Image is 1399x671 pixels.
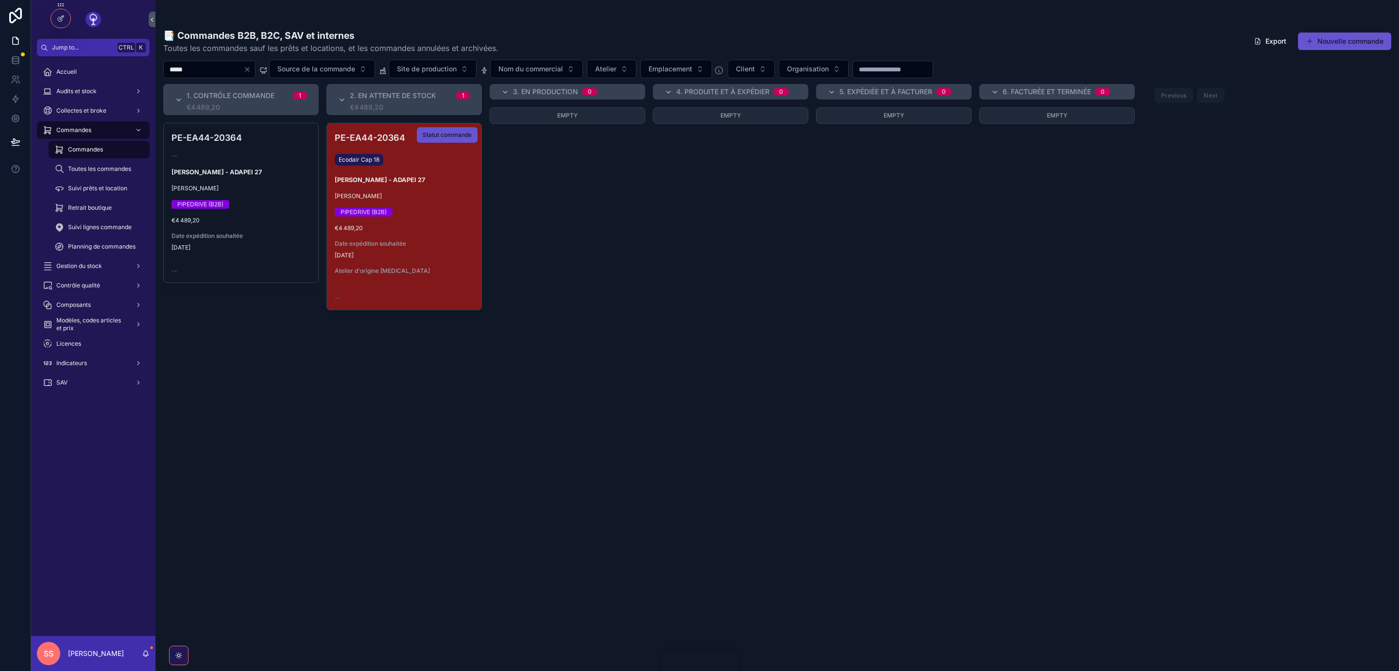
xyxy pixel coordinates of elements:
a: Toutes les commandes [49,160,150,178]
span: [PERSON_NAME] [171,185,219,192]
span: 3. En production [513,87,578,97]
span: Toutes les commandes [68,165,131,173]
span: 4. Produite et à expédier [676,87,769,97]
button: Select Button [587,60,636,78]
span: Empty [1047,112,1067,119]
a: Suivi lignes commande [49,218,150,236]
div: PIPEDRIVE (B2B) [177,200,223,209]
span: SS [44,648,53,659]
a: Modèles, codes articles et prix [37,316,150,333]
button: Export [1246,33,1294,50]
button: Select Button [728,60,775,78]
img: App logo [85,12,101,27]
div: €4 489,20 [350,103,470,111]
span: Jump to... [52,44,114,51]
div: 0 [588,88,592,96]
div: scrollable content [31,56,155,404]
span: K [137,44,145,51]
span: [DATE] [335,252,474,259]
div: 0 [779,88,783,96]
span: [PERSON_NAME] [335,192,382,200]
h3: [PERSON_NAME] - ADAPEI 27 [171,168,310,177]
span: Commandes [56,126,91,134]
span: €4 489,20 [335,224,474,232]
h1: 📑 Commandes B2B, B2C, SAV et internes [163,29,498,42]
span: -- [171,152,177,160]
span: Empty [557,112,578,119]
span: Collectes et broke [56,107,106,115]
button: Select Button [779,60,849,78]
span: Organisation [787,64,829,74]
a: Commandes [49,141,150,158]
a: Suivi prêts et location [49,180,150,197]
a: PE-EA44-20364--[PERSON_NAME] - ADAPEI 27[PERSON_NAME]PIPEDRIVE (B2B)€4 489,20Date expédition souh... [163,123,319,283]
a: Contrôle qualité [37,277,150,294]
span: Planning de commandes [68,243,136,251]
h4: PE-EA44-20364 [335,131,474,144]
span: Gestion du stock [56,262,102,270]
span: Toutes les commandes sauf les prêts et locations, et les commandes annulées et archivées. [163,42,498,54]
span: Suivi lignes commande [68,223,132,231]
span: Nom du commercial [498,64,563,74]
a: PE-EA44-20364Ecodair Cap 18[PERSON_NAME] - ADAPEI 27[PERSON_NAME]PIPEDRIVE (B2B)€4 489,20Date exp... [326,123,482,310]
button: Statut commande [417,127,478,143]
h4: PE-EA44-20364 [171,131,310,144]
div: PIPEDRIVE (B2B) [341,208,387,217]
span: Licences [56,340,81,348]
a: Licences [37,335,150,352]
button: Select Button [389,60,477,78]
span: €4 489,20 [171,217,310,224]
div: €4 489,20 [187,103,307,111]
span: 5. Expédiée et à facturer [839,87,932,97]
span: SAV [56,379,68,386]
a: Accueil [37,63,150,81]
button: Nouvelle commande [1298,33,1391,50]
span: 6. Facturée et terminée [1003,87,1091,97]
span: Statut commande [423,131,472,139]
span: 1. Contrôle Commande [187,91,274,101]
a: Retrait boutique [49,199,150,217]
div: 1 [299,92,301,100]
div: 0 [1101,88,1105,96]
a: Indicateurs [37,354,150,372]
span: Date expédition souhaitée [335,240,474,248]
span: Composants [56,301,91,309]
span: Ctrl [118,43,135,52]
h3: [PERSON_NAME] - ADAPEI 27 [335,175,474,185]
span: -- [171,267,177,275]
span: Atelier d'origine [MEDICAL_DATA] [335,267,474,275]
span: Contrôle qualité [56,282,100,289]
span: Atelier [595,64,616,74]
span: Commandes [68,146,103,153]
a: Composants [37,296,150,314]
button: Select Button [269,60,375,78]
span: Indicateurs [56,359,87,367]
span: Empty [720,112,741,119]
span: [DATE] [171,244,310,252]
a: Collectes et broke [37,102,150,119]
span: Empty [884,112,904,119]
span: Audits et stock [56,87,97,95]
span: Site de production [397,64,457,74]
a: Gestion du stock [37,257,150,275]
a: SAV [37,374,150,391]
div: 1 [462,92,464,100]
span: Retrait boutique [68,204,112,212]
a: Commandes [37,121,150,139]
span: Emplacement [648,64,692,74]
span: 2. En attente de stock [350,91,436,101]
div: 0 [942,88,946,96]
button: Jump to...CtrlK [37,39,150,56]
span: -- [335,294,341,302]
a: Audits et stock [37,83,150,100]
button: Select Button [490,60,583,78]
span: Suivi prêts et location [68,185,127,192]
button: Select Button [640,60,712,78]
span: Ecodair Cap 18 [339,156,379,164]
button: Clear [243,66,255,73]
p: [PERSON_NAME] [68,649,124,658]
a: Planning de commandes [49,238,150,255]
span: Accueil [56,68,77,76]
span: Modèles, codes articles et prix [56,317,127,332]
